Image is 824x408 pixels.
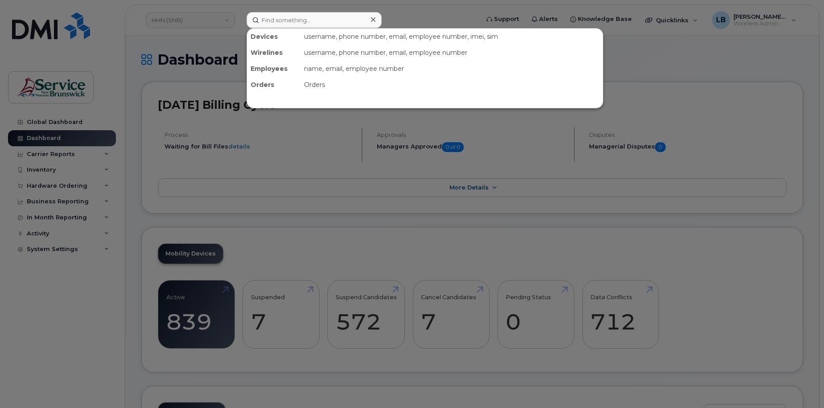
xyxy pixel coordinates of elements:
div: username, phone number, email, employee number [301,45,603,61]
div: Employees [247,61,301,77]
div: Orders [301,77,603,93]
div: Devices [247,29,301,45]
div: username, phone number, email, employee number, imei, sim [301,29,603,45]
div: Wirelines [247,45,301,61]
div: name, email, employee number [301,61,603,77]
div: Orders [247,77,301,93]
